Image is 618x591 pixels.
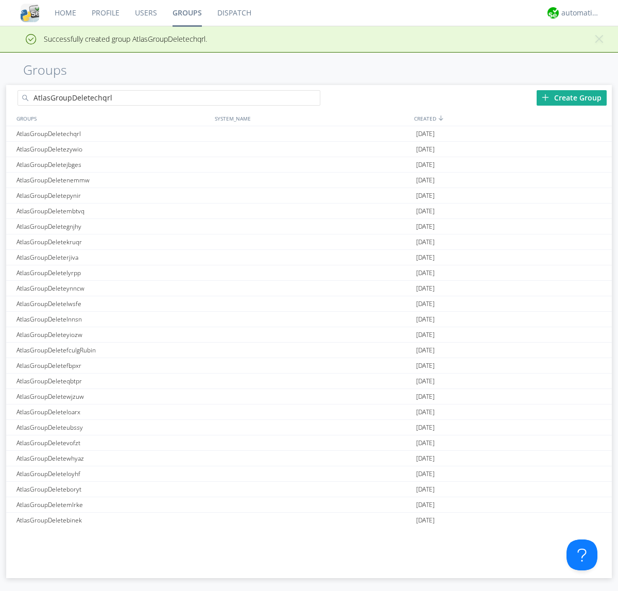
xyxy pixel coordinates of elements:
span: [DATE] [416,173,435,188]
a: AtlasGroupDeleteynncw[DATE] [6,281,612,296]
div: AtlasGroupDeletenemmw [14,173,212,188]
span: [DATE] [416,343,435,358]
div: AtlasGroupDeletevofzt [14,435,212,450]
div: AtlasGroupDeletelyrpp [14,265,212,280]
div: AtlasGroupDeleteloarx [14,404,212,419]
span: [DATE] [416,157,435,173]
span: [DATE] [416,374,435,389]
a: AtlasGroupDeleteyiozw[DATE] [6,327,612,343]
div: AtlasGroupDeleteboryt [14,482,212,497]
div: AtlasGroupDeleteynncw [14,281,212,296]
span: [DATE] [416,250,435,265]
span: [DATE] [416,312,435,327]
span: [DATE] [416,513,435,528]
div: AtlasGroupDeletefbpxr [14,358,212,373]
span: [DATE] [416,265,435,281]
a: AtlasGroupDeleteloyhf[DATE] [6,466,612,482]
span: Successfully created group AtlasGroupDeletechqrl. [8,34,207,44]
a: AtlasGroupDeletefbpxr[DATE] [6,358,612,374]
div: AtlasGroupDeleteubssy [14,420,212,435]
span: [DATE] [416,296,435,312]
div: AtlasGroupDeleteloyhf [14,466,212,481]
input: Search groups [18,90,320,106]
div: AtlasGroupDeletejbges [14,157,212,172]
div: AtlasGroupDeleterjiva [14,250,212,265]
div: AtlasGroupDeletembtvq [14,204,212,218]
a: AtlasGroupDeletemlrke[DATE] [6,497,612,513]
span: [DATE] [416,358,435,374]
div: GROUPS [14,111,210,126]
a: AtlasGroupDeleteloarx[DATE] [6,404,612,420]
div: AtlasGroupDeleteqbtpr [14,374,212,389]
a: AtlasGroupDeletelyrpp[DATE] [6,265,612,281]
img: cddb5a64eb264b2086981ab96f4c1ba7 [21,4,39,22]
span: [DATE] [416,126,435,142]
span: [DATE] [416,435,435,451]
a: AtlasGroupDeletegnjhy[DATE] [6,219,612,234]
div: AtlasGroupDeleteyiozw [14,327,212,342]
div: CREATED [411,111,612,126]
span: [DATE] [416,142,435,157]
span: [DATE] [416,404,435,420]
span: [DATE] [416,327,435,343]
a: AtlasGroupDeleteboryt[DATE] [6,482,612,497]
a: AtlasGroupDeletenemmw[DATE] [6,173,612,188]
div: AtlasGroupDeletekruqr [14,234,212,249]
div: AtlasGroupDeletemlrke [14,497,212,512]
div: AtlasGroupDeletegnjhy [14,219,212,234]
div: automation+atlas [561,8,600,18]
a: AtlasGroupDeletezywio[DATE] [6,142,612,157]
div: AtlasGroupDeletepynir [14,188,212,203]
div: AtlasGroupDeletelwsfe [14,296,212,311]
a: AtlasGroupDeleteubssy[DATE] [6,420,612,435]
span: [DATE] [416,482,435,497]
span: [DATE] [416,451,435,466]
a: AtlasGroupDeletelnnsn[DATE] [6,312,612,327]
span: [DATE] [416,466,435,482]
span: [DATE] [416,188,435,204]
div: AtlasGroupDeletewjzuw [14,389,212,404]
div: AtlasGroupDeletefculgRubin [14,343,212,358]
span: [DATE] [416,281,435,296]
a: AtlasGroupDeletechqrl[DATE] [6,126,612,142]
span: [DATE] [416,389,435,404]
div: SYSTEM_NAME [212,111,411,126]
a: AtlasGroupDeletebinek[DATE] [6,513,612,528]
a: AtlasGroupDeleteqbtpr[DATE] [6,374,612,389]
a: AtlasGroupDeletevofzt[DATE] [6,435,612,451]
a: AtlasGroupDeleterjiva[DATE] [6,250,612,265]
div: AtlasGroupDeletechqrl [14,126,212,141]
a: AtlasGroupDeletelwsfe[DATE] [6,296,612,312]
a: AtlasGroupDeletewjzuw[DATE] [6,389,612,404]
div: AtlasGroupDeletebinek [14,513,212,528]
a: AtlasGroupDeletekruqr[DATE] [6,234,612,250]
span: [DATE] [416,497,435,513]
span: [DATE] [416,234,435,250]
div: AtlasGroupDeletewhyaz [14,451,212,466]
img: plus.svg [542,94,549,101]
a: AtlasGroupDeletefculgRubin[DATE] [6,343,612,358]
div: AtlasGroupDeletezywio [14,142,212,157]
span: [DATE] [416,420,435,435]
a: AtlasGroupDeletejbges[DATE] [6,157,612,173]
span: [DATE] [416,219,435,234]
a: AtlasGroupDeletewhyaz[DATE] [6,451,612,466]
span: [DATE] [416,204,435,219]
iframe: Toggle Customer Support [566,539,597,570]
img: d2d01cd9b4174d08988066c6d424eccd [547,7,559,19]
a: AtlasGroupDeletembtvq[DATE] [6,204,612,219]
div: Create Group [537,90,607,106]
div: AtlasGroupDeletelnnsn [14,312,212,327]
a: AtlasGroupDeletepynir[DATE] [6,188,612,204]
